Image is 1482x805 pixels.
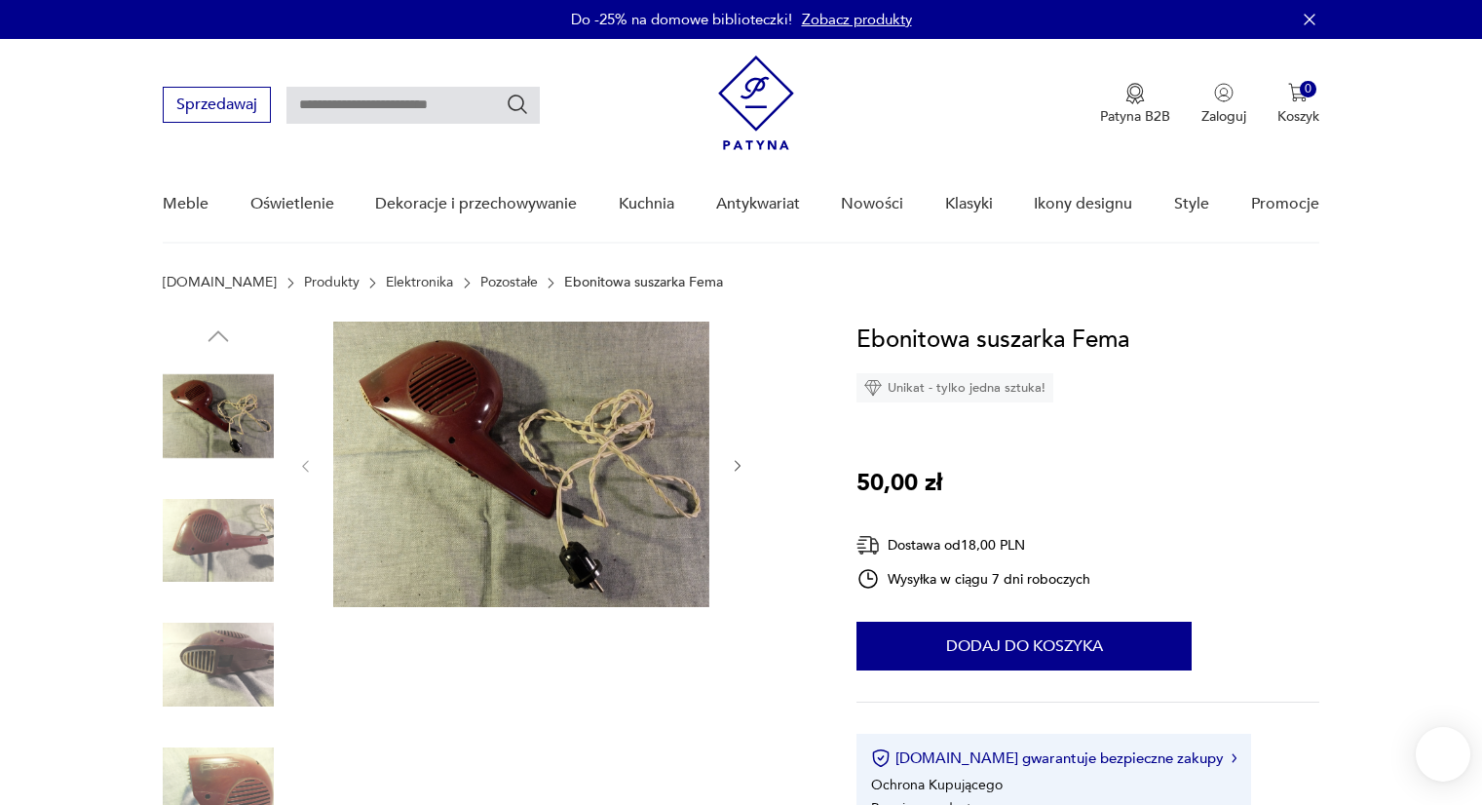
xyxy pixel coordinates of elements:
div: Wysyłka w ciągu 7 dni roboczych [856,567,1090,591]
iframe: Smartsupp widget button [1416,727,1470,782]
p: Ebonitowa suszarka Fema [564,275,723,290]
h1: Ebonitowa suszarka Fema [856,322,1129,359]
a: Zobacz produkty [802,10,912,29]
a: Style [1174,167,1209,242]
img: Zdjęcie produktu Ebonitowa suszarka Fema [333,322,709,607]
button: Sprzedawaj [163,87,271,123]
a: Ikona medaluPatyna B2B [1100,83,1170,126]
a: Ikony designu [1034,167,1132,242]
img: Ikonka użytkownika [1214,83,1234,102]
button: 0Koszyk [1277,83,1319,126]
div: Dostawa od 18,00 PLN [856,533,1090,557]
button: Szukaj [506,93,529,116]
a: Kuchnia [619,167,674,242]
img: Patyna - sklep z meblami i dekoracjami vintage [718,56,794,150]
img: Zdjęcie produktu Ebonitowa suszarka Fema [163,609,274,720]
img: Ikona certyfikatu [871,748,891,768]
img: Ikona koszyka [1288,83,1308,102]
div: 0 [1300,81,1316,97]
a: Pozostałe [480,275,538,290]
a: Dekoracje i przechowywanie [375,167,577,242]
img: Ikona medalu [1125,83,1145,104]
a: Antykwariat [716,167,800,242]
a: Oświetlenie [250,167,334,242]
img: Ikona diamentu [864,379,882,397]
button: Zaloguj [1201,83,1246,126]
a: [DOMAIN_NAME] [163,275,277,290]
p: Koszyk [1277,107,1319,126]
img: Ikona strzałki w prawo [1232,753,1237,763]
a: Sprzedawaj [163,99,271,113]
button: [DOMAIN_NAME] gwarantuje bezpieczne zakupy [871,748,1236,768]
a: Meble [163,167,209,242]
p: 50,00 zł [856,465,942,502]
a: Nowości [841,167,903,242]
a: Elektronika [386,275,453,290]
img: Zdjęcie produktu Ebonitowa suszarka Fema [163,485,274,596]
a: Produkty [304,275,360,290]
a: Klasyki [945,167,993,242]
button: Patyna B2B [1100,83,1170,126]
li: Ochrona Kupującego [871,776,1003,794]
p: Do -25% na domowe biblioteczki! [571,10,792,29]
p: Patyna B2B [1100,107,1170,126]
a: Promocje [1251,167,1319,242]
button: Dodaj do koszyka [856,622,1192,671]
img: Zdjęcie produktu Ebonitowa suszarka Fema [163,361,274,472]
div: Unikat - tylko jedna sztuka! [856,373,1053,402]
img: Ikona dostawy [856,533,880,557]
p: Zaloguj [1201,107,1246,126]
